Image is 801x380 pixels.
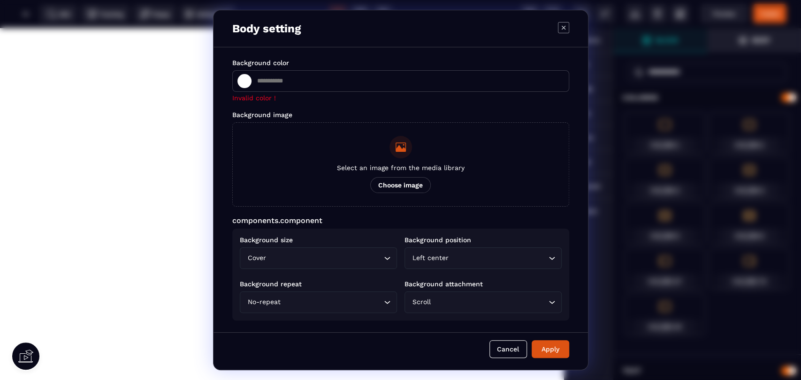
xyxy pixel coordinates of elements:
[240,291,397,313] div: Search for option
[404,236,562,244] p: Background position
[232,59,289,67] p: Background color
[240,236,397,244] p: Background size
[240,280,397,288] p: Background repeat
[283,297,381,307] input: Search for option
[268,253,381,263] input: Search for option
[451,253,546,263] input: Search for option
[538,344,563,354] div: Apply
[232,216,569,225] p: components.component
[404,291,562,313] div: Search for option
[404,247,562,269] div: Search for option
[246,253,268,263] span: Cover
[246,297,283,307] span: No-repeat
[232,122,569,207] button: Select an image from the media libraryChoose image
[433,297,546,307] input: Search for option
[370,177,431,193] span: Choose image
[337,164,465,171] span: Select an image from the media library
[225,19,338,44] div: + Drag and drop your first element here
[411,253,451,263] span: Left center
[489,340,527,358] button: Cancel
[232,22,301,35] p: Body setting
[240,247,397,269] div: Search for option
[404,280,562,288] p: Background attachment
[411,297,433,307] span: Scroll
[232,111,292,119] p: Background image
[532,340,569,358] button: Apply
[232,94,569,102] p: Invalid color !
